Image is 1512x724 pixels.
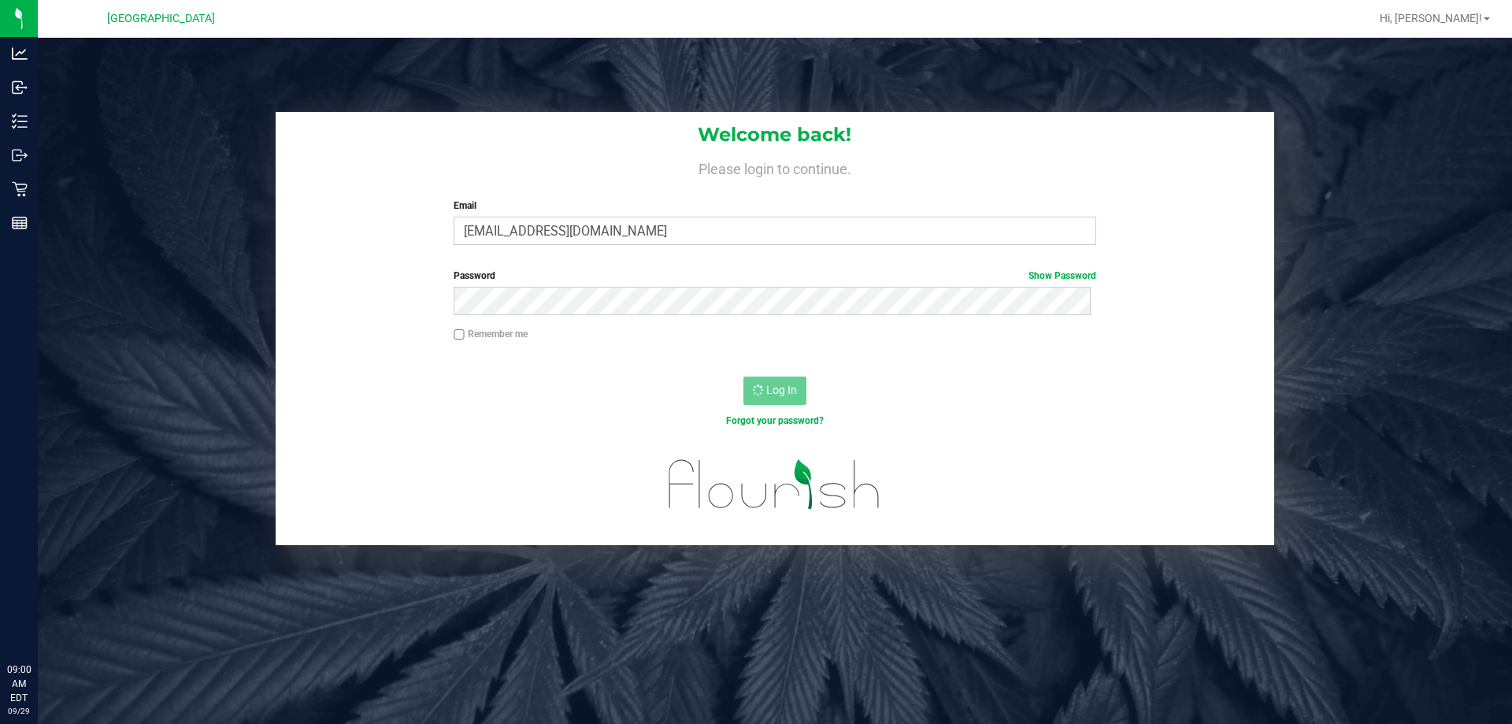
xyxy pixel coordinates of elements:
[726,415,824,426] a: Forgot your password?
[12,215,28,231] inline-svg: Reports
[276,124,1274,145] h1: Welcome back!
[454,327,528,341] label: Remember me
[7,663,31,705] p: 09:00 AM EDT
[12,80,28,95] inline-svg: Inbound
[743,377,806,405] button: Log In
[1380,12,1482,24] span: Hi, [PERSON_NAME]!
[12,181,28,197] inline-svg: Retail
[7,705,31,717] p: 09/29
[12,113,28,129] inline-svg: Inventory
[1028,270,1096,281] a: Show Password
[12,147,28,163] inline-svg: Outbound
[650,444,899,525] img: flourish_logo.svg
[107,12,215,25] span: [GEOGRAPHIC_DATA]
[766,384,797,396] span: Log In
[12,46,28,61] inline-svg: Analytics
[454,329,465,340] input: Remember me
[454,199,1095,213] label: Email
[454,270,495,281] span: Password
[276,158,1274,176] h4: Please login to continue.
